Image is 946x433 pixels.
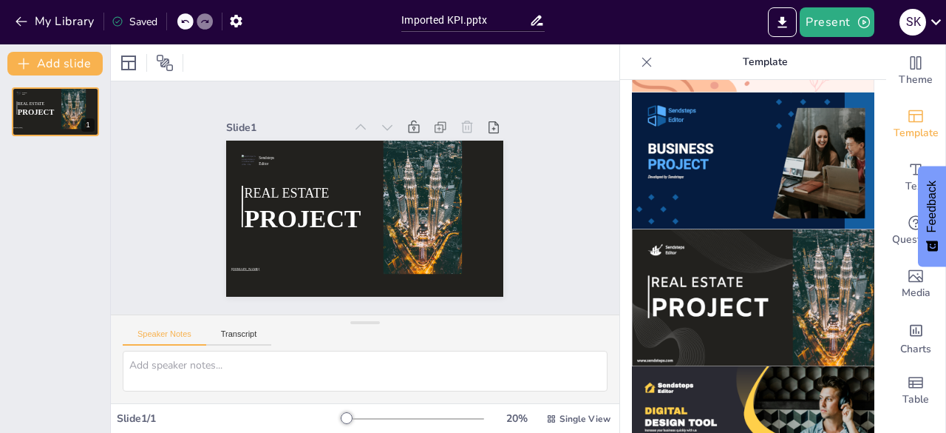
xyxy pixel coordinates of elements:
[245,186,330,201] span: REAL ESTATE
[925,181,939,232] span: Feedback
[632,229,874,366] img: thumb-11.png
[259,155,275,160] span: Sendsteps
[800,7,874,37] button: Present
[918,166,946,266] button: Feedback - Show survey
[22,92,27,93] span: Sendsteps
[886,151,945,204] div: Add text boxes
[226,121,344,135] div: Slide 1
[902,285,930,301] span: Media
[899,72,933,88] span: Theme
[13,127,22,129] span: [DOMAIN_NAME]
[902,392,929,408] span: Table
[18,107,55,116] span: PROJECT
[259,161,269,166] span: Editor
[22,94,25,95] span: Editor
[886,98,945,151] div: Add ready made slides
[112,15,157,29] div: Saved
[18,101,44,106] span: REAL ESTATE
[886,364,945,417] div: Add a table
[886,44,945,98] div: Change the overall theme
[899,7,926,37] button: S K
[77,92,95,110] button: Cannot delete last slide
[12,87,99,136] div: 1
[894,125,939,141] span: Template
[117,51,140,75] div: Layout
[206,329,272,346] button: Transcript
[245,205,361,233] span: PROJECT
[499,412,534,426] div: 20 %
[899,9,926,36] div: S K
[7,52,103,75] button: Add slide
[559,413,610,425] span: Single View
[886,258,945,311] div: Add images, graphics, shapes or video
[11,10,101,33] button: My Library
[231,267,260,271] span: [DOMAIN_NAME]
[56,92,74,110] button: Duplicate Slide
[81,118,95,132] div: 1
[905,178,926,195] span: Text
[892,232,940,248] span: Questions
[632,93,874,229] img: thumb-10.png
[156,54,174,72] span: Position
[123,329,206,346] button: Speaker Notes
[886,311,945,364] div: Add charts and graphs
[900,341,931,358] span: Charts
[117,412,342,426] div: Slide 1 / 1
[768,7,797,37] button: Export to PowerPoint
[659,44,871,80] p: Template
[401,10,528,31] input: Insert title
[886,204,945,258] div: Get real-time input from your audience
